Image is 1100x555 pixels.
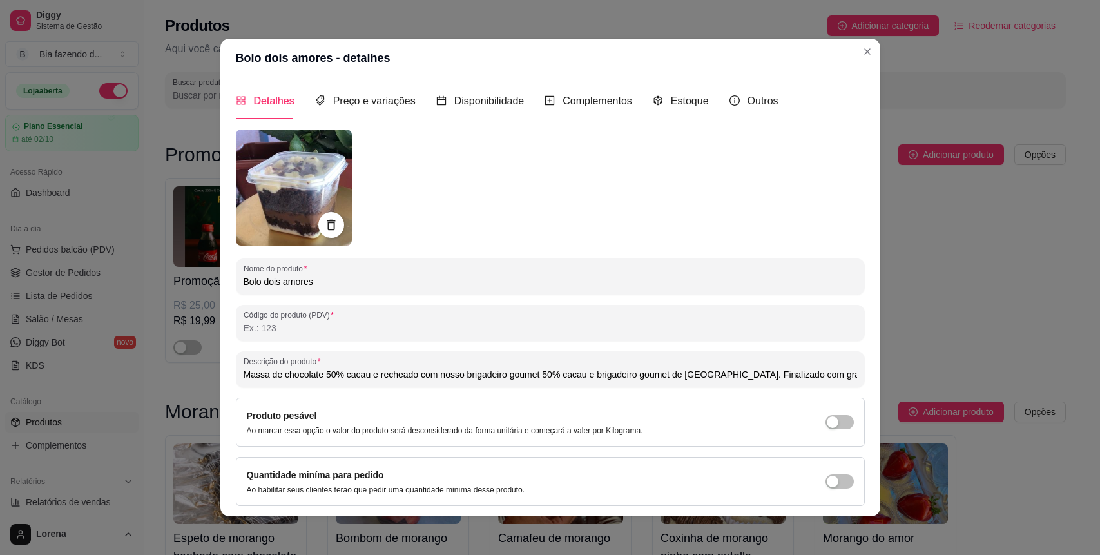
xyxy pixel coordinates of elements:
span: Complementos [563,95,632,106]
input: Descrição do produto [244,368,857,381]
span: calendar [436,95,447,106]
span: Detalhes [254,95,294,106]
span: Estoque [671,95,709,106]
label: Nome do produto [244,263,311,274]
label: Produto pesável [247,411,317,421]
span: code-sandbox [653,95,663,106]
p: Ao habilitar seus clientes terão que pedir uma quantidade miníma desse produto. [247,485,525,495]
span: plus-square [545,95,555,106]
input: Nome do produto [244,275,857,288]
input: Código do produto (PDV) [244,322,857,335]
img: produto [236,130,352,246]
button: Close [857,41,878,62]
p: Ao marcar essa opção o valor do produto será desconsiderado da forma unitária e começará a valer ... [247,425,643,436]
span: info-circle [729,95,740,106]
label: Código do produto (PDV) [244,309,338,320]
span: Preço e variações [333,95,416,106]
label: Quantidade miníma para pedido [247,470,384,480]
span: Disponibilidade [454,95,525,106]
label: Descrição do produto [244,356,325,367]
span: appstore [236,95,246,106]
span: Outros [748,95,778,106]
header: Bolo dois amores - detalhes [220,39,880,77]
span: tags [315,95,325,106]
